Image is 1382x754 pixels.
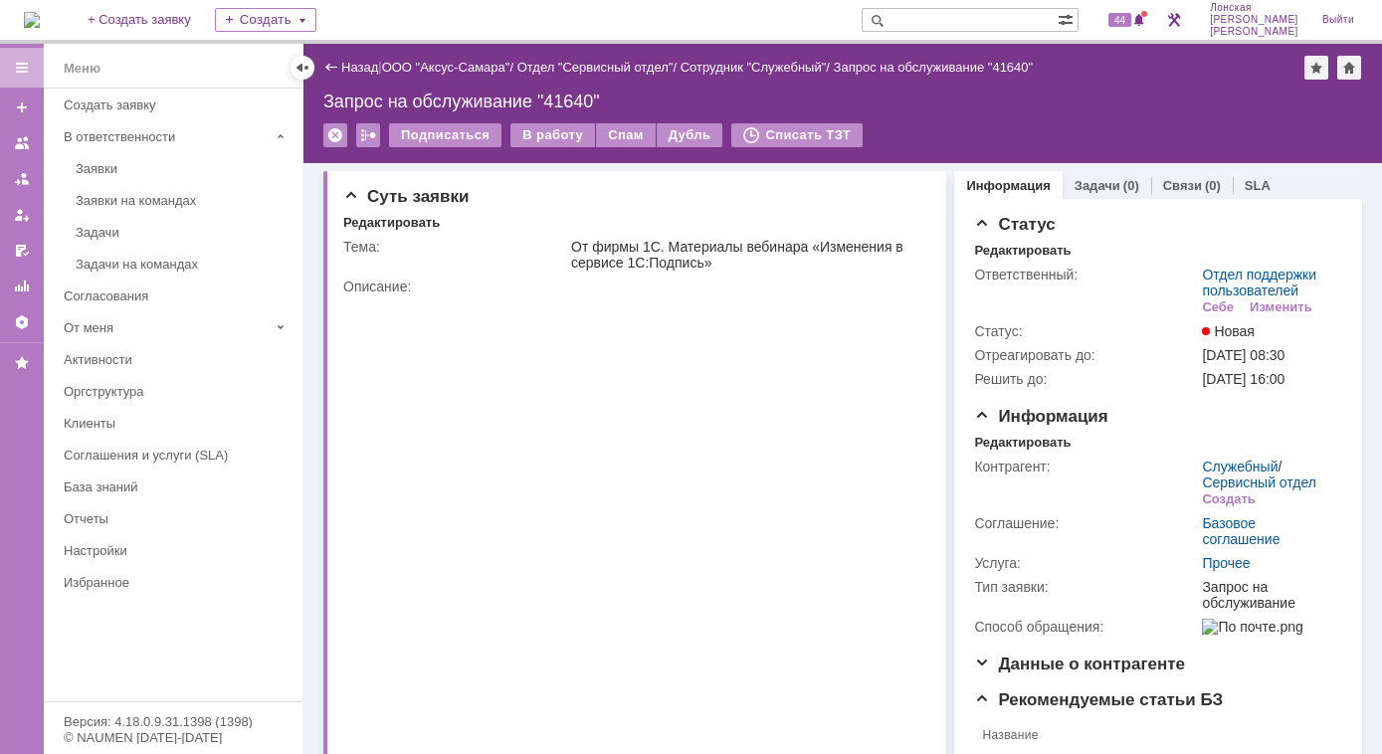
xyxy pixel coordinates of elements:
[24,12,40,28] a: Перейти на домашнюю страницу
[834,60,1034,75] div: Запрос на обслуживание "41640"
[974,435,1071,451] div: Редактировать
[974,323,1198,339] div: Статус:
[356,123,380,147] div: Работа с массовостью
[1202,555,1250,571] a: Прочее
[1202,347,1284,363] span: [DATE] 08:30
[1202,515,1280,547] a: Базовое соглашение
[1202,371,1284,387] span: [DATE] 16:00
[64,715,283,728] div: Версия: 4.18.0.9.31.1398 (1398)
[64,288,291,303] div: Согласования
[24,12,40,28] img: logo
[1202,459,1278,474] a: Служебный
[64,57,100,81] div: Меню
[378,59,381,74] div: |
[571,239,920,271] div: От фирмы 1С. Материалы вебинара «Изменения в сервисе 1С:Подпись»
[974,579,1198,595] div: Тип заявки:
[1202,474,1316,490] a: Сервисный отдел
[974,619,1198,635] div: Способ обращения:
[64,129,269,144] div: В ответственности
[1108,13,1131,27] span: 44
[1202,323,1255,339] span: Новая
[76,225,291,240] div: Задачи
[56,471,298,502] a: База знаний
[1205,178,1221,193] div: (0)
[6,271,38,302] a: Отчеты
[1245,178,1271,193] a: SLA
[1123,178,1139,193] div: (0)
[517,60,674,75] a: Отдел "Сервисный отдел"
[56,90,298,120] a: Создать заявку
[64,731,283,744] div: © NAUMEN [DATE]-[DATE]
[291,56,314,80] div: Скрыть меню
[68,217,298,248] a: Задачи
[56,344,298,375] a: Активности
[56,535,298,566] a: Настройки
[64,479,291,494] div: База знаний
[76,161,291,176] div: Заявки
[1210,26,1298,38] span: [PERSON_NAME]
[6,199,38,231] a: Мои заявки
[6,92,38,123] a: Создать заявку
[974,243,1071,259] div: Редактировать
[64,384,291,399] div: Оргструктура
[974,371,1198,387] div: Решить до:
[64,97,291,112] div: Создать заявку
[68,249,298,280] a: Задачи на командах
[974,655,1185,673] span: Данные о контрагенте
[974,347,1198,363] div: Отреагировать до:
[1163,178,1202,193] a: Связи
[343,279,924,294] div: Описание:
[382,60,517,75] div: /
[6,306,38,338] a: Настройки
[1202,579,1334,611] div: Запрос на обслуживание
[1202,619,1302,635] img: По почте.png
[68,153,298,184] a: Заявки
[1337,56,1361,80] div: Сделать домашней страницей
[681,60,827,75] a: Сотрудник "Служебный"
[64,543,291,558] div: Настройки
[974,515,1198,531] div: Соглашение:
[323,123,347,147] div: Удалить
[64,511,291,526] div: Отчеты
[341,60,378,75] a: Назад
[974,690,1223,709] span: Рекомендуемые статьи БЗ
[974,215,1055,234] span: Статус
[382,60,510,75] a: ООО "Аксус-Самара"
[974,267,1198,283] div: Ответственный:
[974,555,1198,571] div: Услуга:
[76,193,291,208] div: Заявки на командах
[974,407,1107,426] span: Информация
[681,60,834,75] div: /
[1075,178,1120,193] a: Задачи
[974,459,1198,474] div: Контрагент:
[76,257,291,272] div: Задачи на командах
[1304,56,1328,80] div: Добавить в избранное
[1210,2,1298,14] span: Лонская
[343,187,469,206] span: Суть заявки
[517,60,681,75] div: /
[56,503,298,534] a: Отчеты
[1210,14,1298,26] span: [PERSON_NAME]
[1202,267,1316,298] a: Отдел поддержки пользователей
[343,239,567,255] div: Тема:
[343,215,440,231] div: Редактировать
[215,8,316,32] div: Создать
[56,281,298,311] a: Согласования
[64,448,291,463] div: Соглашения и услуги (SLA)
[56,440,298,471] a: Соглашения и услуги (SLA)
[966,178,1050,193] a: Информация
[64,575,269,590] div: Избранное
[1202,491,1255,507] div: Создать
[64,416,291,431] div: Клиенты
[1162,8,1186,32] a: Перейти в интерфейс администратора
[1058,9,1078,28] span: Расширенный поиск
[56,408,298,439] a: Клиенты
[6,163,38,195] a: Заявки в моей ответственности
[68,185,298,216] a: Заявки на командах
[1202,299,1234,315] div: Себе
[6,127,38,159] a: Заявки на командах
[64,320,269,335] div: От меня
[1250,299,1312,315] div: Изменить
[323,92,1362,111] div: Запрос на обслуживание "41640"
[6,235,38,267] a: Мои согласования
